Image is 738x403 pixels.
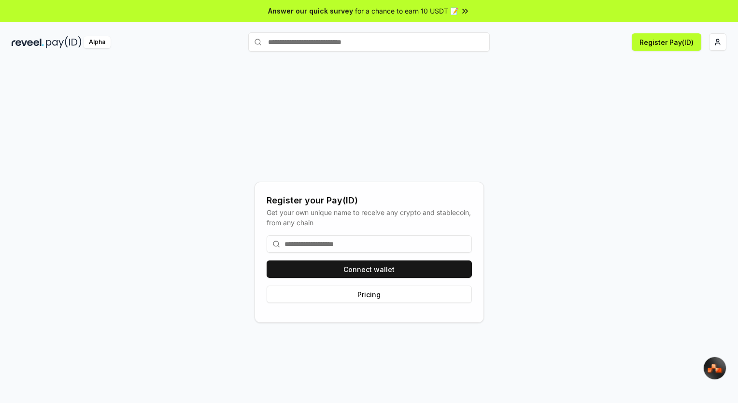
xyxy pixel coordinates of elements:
[268,6,353,16] span: Answer our quick survey
[267,194,472,207] div: Register your Pay(ID)
[267,260,472,278] button: Connect wallet
[355,6,458,16] span: for a chance to earn 10 USDT 📝
[46,36,82,48] img: pay_id
[267,286,472,303] button: Pricing
[84,36,111,48] div: Alpha
[632,33,701,51] button: Register Pay(ID)
[12,36,44,48] img: reveel_dark
[707,363,723,374] img: svg+xml,%3Csvg%20xmlns%3D%22http%3A%2F%2Fwww.w3.org%2F2000%2Fsvg%22%20width%3D%2233%22%20height%3...
[267,207,472,228] div: Get your own unique name to receive any crypto and stablecoin, from any chain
